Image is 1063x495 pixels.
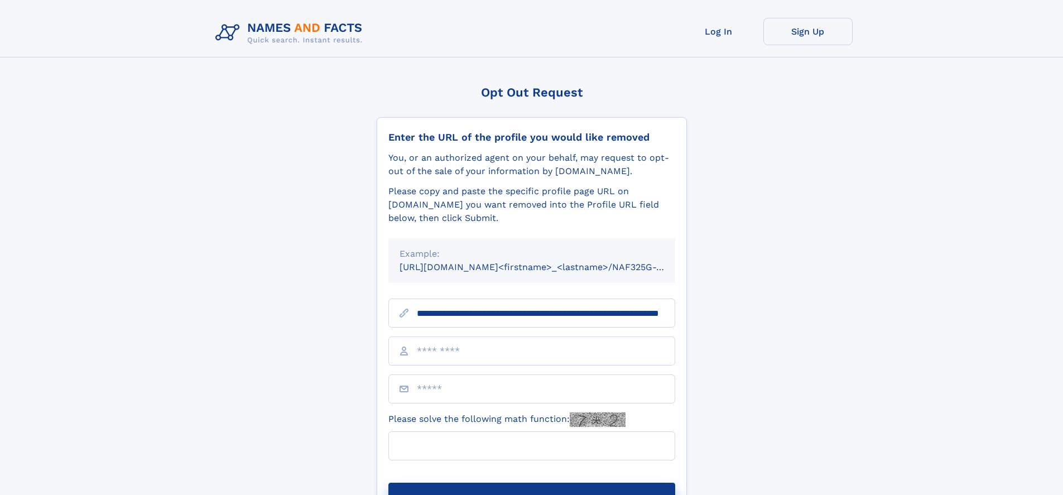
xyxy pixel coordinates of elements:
[388,131,675,143] div: Enter the URL of the profile you would like removed
[388,185,675,225] div: Please copy and paste the specific profile page URL on [DOMAIN_NAME] you want removed into the Pr...
[400,247,664,261] div: Example:
[388,412,626,427] label: Please solve the following math function:
[763,18,853,45] a: Sign Up
[377,85,687,99] div: Opt Out Request
[674,18,763,45] a: Log In
[400,262,696,272] small: [URL][DOMAIN_NAME]<firstname>_<lastname>/NAF325G-xxxxxxxx
[211,18,372,48] img: Logo Names and Facts
[388,151,675,178] div: You, or an authorized agent on your behalf, may request to opt-out of the sale of your informatio...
